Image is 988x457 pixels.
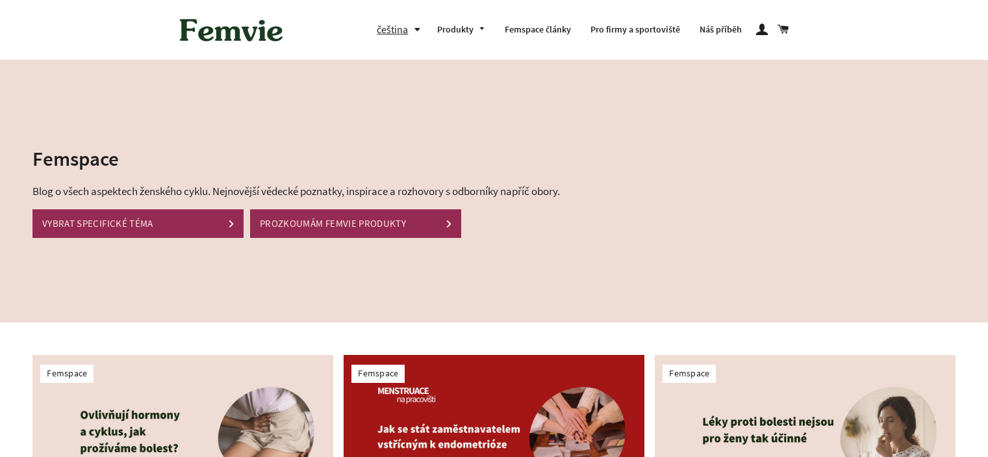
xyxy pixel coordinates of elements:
[377,21,427,38] button: čeština
[250,209,461,237] a: PROZKOUMÁM FEMVIE PRODUKTY
[495,13,581,47] a: Femspace články
[690,13,752,47] a: Náš příběh
[427,13,495,47] a: Produkty
[581,13,690,47] a: Pro firmy a sportoviště
[32,209,244,237] a: VYBRAT SPECIFICKÉ TÉMA
[32,183,575,200] p: Blog o všech aspektech ženského cyklu. Nejnovější vědecké poznatky, inspirace a rozhovory s odbor...
[47,367,87,379] a: Femspace
[173,10,290,50] img: Femvie
[358,367,398,379] a: Femspace
[32,144,575,172] h2: Femspace
[669,367,709,379] a: Femspace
